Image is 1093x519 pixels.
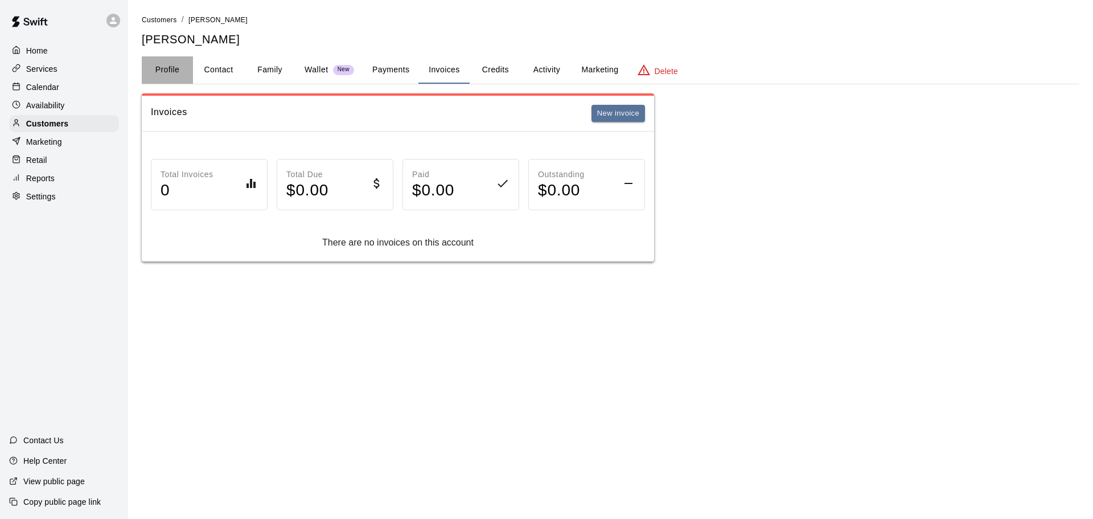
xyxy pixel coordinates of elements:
a: Home [9,42,119,59]
a: Availability [9,97,119,114]
h6: Invoices [151,105,187,122]
li: / [182,14,184,26]
a: Customers [142,15,177,24]
button: Family [244,56,295,84]
span: Customers [142,16,177,24]
a: Customers [9,115,119,132]
h4: $ 0.00 [412,181,454,201]
p: Paid [412,169,454,181]
nav: breadcrumb [142,14,1079,26]
button: Profile [142,56,193,84]
h5: [PERSON_NAME] [142,32,1079,47]
h4: $ 0.00 [286,181,328,201]
button: Credits [470,56,521,84]
p: Help Center [23,455,67,467]
button: Activity [521,56,572,84]
p: Home [26,45,48,56]
p: Copy public page link [23,496,101,508]
button: Marketing [572,56,627,84]
p: Calendar [26,81,59,93]
a: Services [9,60,119,77]
a: Marketing [9,133,119,150]
p: Settings [26,191,56,202]
button: Invoices [418,56,470,84]
div: basic tabs example [142,56,1079,84]
p: Services [26,63,57,75]
p: Reports [26,173,55,184]
p: Total Invoices [161,169,213,181]
h4: 0 [161,181,213,201]
p: Delete [655,66,678,77]
h4: $ 0.00 [538,181,585,201]
a: Retail [9,152,119,169]
a: Settings [9,188,119,205]
p: Retail [26,154,47,166]
button: New invoice [591,105,645,122]
a: Calendar [9,79,119,96]
p: Marketing [26,136,62,148]
p: View public page [23,476,85,487]
p: Wallet [305,64,328,76]
span: New [333,66,354,73]
button: Contact [193,56,244,84]
p: Customers [26,118,68,129]
button: Payments [363,56,418,84]
span: [PERSON_NAME] [188,16,248,24]
p: Availability [26,100,65,111]
p: Contact Us [23,435,64,446]
p: Outstanding [538,169,585,181]
p: Total Due [286,169,328,181]
div: There are no invoices on this account [151,238,645,248]
a: Reports [9,170,119,187]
